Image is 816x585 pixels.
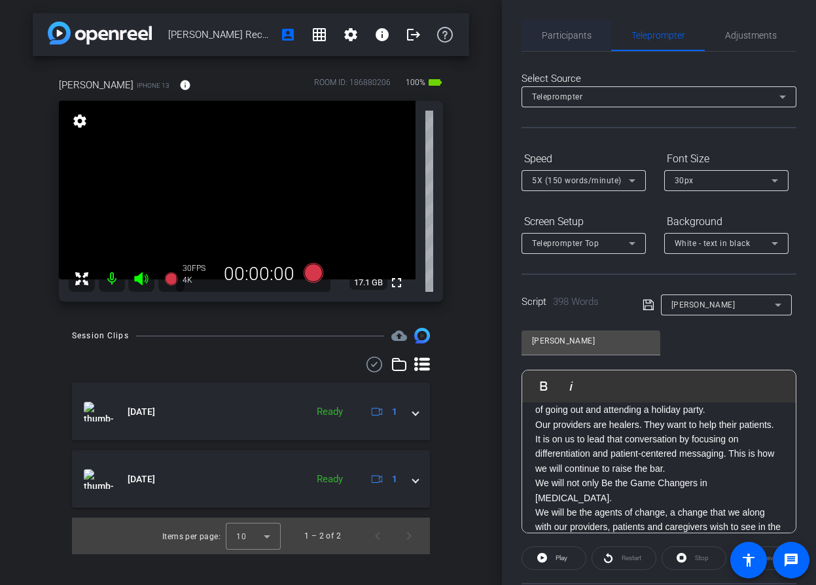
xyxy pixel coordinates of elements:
div: ROOM ID: 186880206 [314,77,391,96]
span: 30px [675,176,694,185]
img: thumb-nail [84,402,113,421]
span: iPhone 13 [137,80,169,90]
mat-icon: info [374,27,390,43]
div: Ready [310,472,349,487]
input: Title [532,333,650,349]
mat-icon: battery_std [427,75,443,90]
span: Participants [542,31,592,40]
span: Teleprompter [532,92,582,101]
button: Next page [393,520,425,552]
span: Adjustments [725,31,777,40]
span: 1 [392,405,397,419]
span: Teleprompter Top [532,239,599,248]
button: Bold (⌘B) [531,373,556,399]
mat-icon: logout [406,27,421,43]
mat-icon: account_box [280,27,296,43]
div: Background [664,211,789,233]
p: Our providers are healers. They want to help their patients. [535,417,783,432]
p: It is on us to lead that conversation by focusing on differentiation and patient-centered messagi... [535,432,783,476]
span: [PERSON_NAME] [59,78,133,92]
span: FPS [192,264,205,273]
mat-icon: settings [343,27,359,43]
div: Screen Setup [522,211,646,233]
div: Script [522,294,624,310]
img: Session clips [414,328,430,344]
span: 398 Words [553,296,599,308]
mat-icon: accessibility [741,552,756,568]
mat-icon: info [179,79,191,91]
span: 1 [392,472,397,486]
span: Destinations for your clips [391,328,407,344]
span: 17.1 GB [349,275,387,291]
div: 1 – 2 of 2 [304,529,341,542]
div: 00:00:00 [215,263,303,285]
div: Font Size [664,148,789,170]
div: 4K [183,275,215,285]
span: 100% [404,72,427,93]
span: [PERSON_NAME] Record [168,22,272,48]
div: Ready [310,404,349,419]
span: [DATE] [128,472,155,486]
span: 5X (150 words/minute) [532,176,622,185]
div: Session Clips [72,329,129,342]
p: We will not only Be the Game Changers in [MEDICAL_DATA]. [535,476,783,505]
p: We will be the agents of change, a change that we along with our providers, patients and caregive... [535,505,783,549]
button: Previous page [362,520,393,552]
div: Speed [522,148,646,170]
span: Play [556,554,567,561]
mat-expansion-panel-header: thumb-nail[DATE]Ready1 [72,383,430,440]
img: app-logo [48,22,152,44]
mat-icon: message [783,552,799,568]
mat-icon: grid_on [311,27,327,43]
mat-icon: fullscreen [389,275,404,291]
div: Select Source [522,71,796,86]
mat-icon: settings [71,113,89,129]
span: White - text in black [675,239,751,248]
div: 30 [183,263,215,274]
img: thumb-nail [84,469,113,489]
div: Items per page: [162,530,221,543]
span: Teleprompter [631,31,685,40]
span: [PERSON_NAME] [671,300,736,310]
mat-icon: cloud_upload [391,328,407,344]
mat-expansion-panel-header: thumb-nail[DATE]Ready1 [72,450,430,508]
button: Play [522,546,586,570]
span: [DATE] [128,405,155,419]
